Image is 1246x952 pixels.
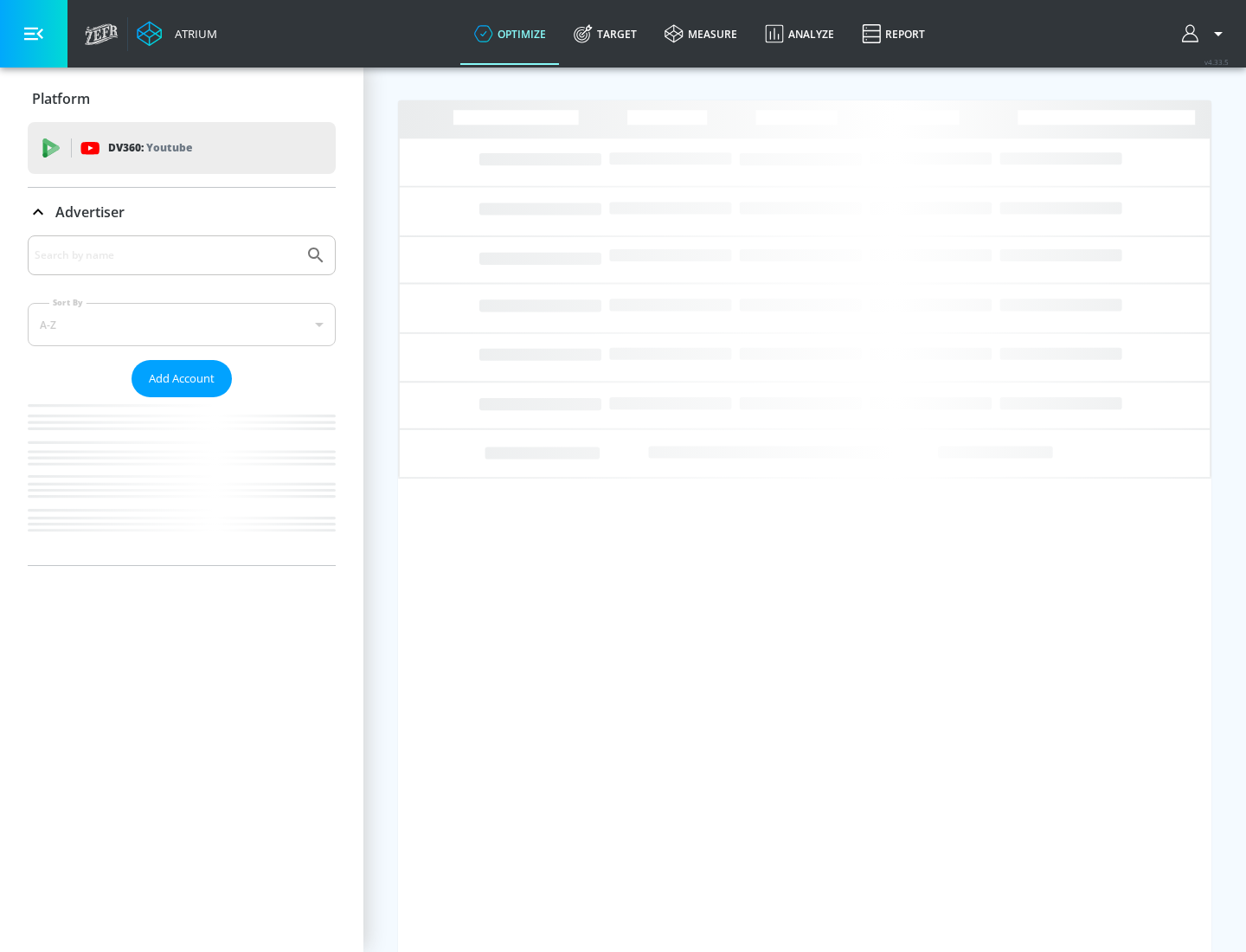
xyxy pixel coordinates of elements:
a: Analyze [751,3,848,65]
a: Target [560,3,651,65]
a: Atrium [137,21,217,47]
div: Advertiser [28,188,336,236]
label: Sort By [49,297,87,308]
a: measure [651,3,751,65]
button: Add Account [132,360,232,397]
nav: list of Advertiser [28,397,336,565]
p: Platform [32,89,90,108]
span: Add Account [149,369,215,389]
p: Youtube [146,138,192,157]
div: Platform [28,74,336,123]
p: DV360: [108,138,192,158]
div: DV360: Youtube [28,122,336,174]
div: A-Z [28,303,336,346]
input: Search by name [35,244,297,267]
a: Report [848,3,939,65]
span: v 4.33.5 [1204,57,1229,67]
a: optimize [460,3,560,65]
p: Advertiser [55,203,125,222]
div: Atrium [168,26,217,42]
div: Advertiser [28,235,336,565]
